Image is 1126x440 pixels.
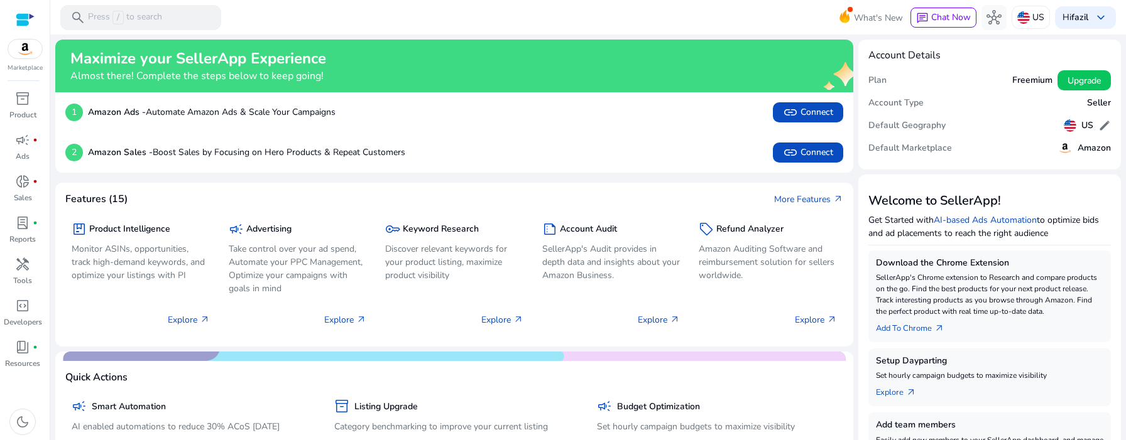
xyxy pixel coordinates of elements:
[1078,143,1111,154] h5: Amazon
[699,242,837,282] p: Amazon Auditing Software and reimbursement solution for sellers worldwide.
[868,121,946,131] h5: Default Geography
[876,381,926,399] a: Explore
[356,314,366,325] span: arrow_outward
[13,275,32,286] p: Tools
[876,370,1103,381] p: Set hourly campaign budgets to maximize visibility
[334,420,574,433] p: Category benchmarking to improve your current listing
[8,40,42,58] img: amazon.svg
[795,313,837,326] p: Explore
[65,104,83,121] p: 1
[1064,119,1076,132] img: us.svg
[1071,11,1088,23] b: fazil
[931,11,971,23] span: Chat Now
[876,356,1103,367] h5: Setup Dayparting
[9,109,36,121] p: Product
[15,91,30,106] span: inventory_2
[876,420,1103,431] h5: Add team members
[868,213,1111,240] p: Get Started with to optimize bids and ad placements to reach the right audience
[854,7,903,29] span: What's New
[1063,13,1088,22] p: Hi
[112,11,124,24] span: /
[88,146,153,158] b: Amazon Sales -
[70,10,85,25] span: search
[9,233,36,245] p: Reports
[324,313,366,326] p: Explore
[72,242,210,282] p: Monitor ASINs, opportunities, track high-demand keywords, and optimize your listings with PI
[934,214,1037,226] a: AI-based Ads Automation
[354,402,418,412] h5: Listing Upgrade
[70,50,326,68] h2: Maximize your SellerApp Experience
[876,272,1103,317] p: SellerApp's Chrome extension to Research and compare products on the go. Find the best products f...
[14,192,32,203] p: Sales
[72,420,312,433] p: AI enabled automations to reduce 30% ACoS [DATE]
[88,146,405,159] p: Boost Sales by Focusing on Hero Products & Repeat Customers
[868,75,887,86] h5: Plan
[15,340,30,355] span: book_4
[597,420,837,433] p: Set hourly campaign budgets to maximize visibility
[868,193,1111,208] h3: Welcome to SellerApp!
[1058,141,1073,156] img: amazon.svg
[1068,74,1101,87] span: Upgrade
[783,105,833,120] span: Connect
[334,399,349,414] span: inventory_2
[1087,98,1111,109] h5: Seller
[916,12,929,24] span: chat
[15,298,30,313] span: code_blocks
[65,144,83,161] p: 2
[783,145,798,160] span: link
[868,50,941,62] h4: Account Details
[72,222,87,237] span: package
[833,194,843,204] span: arrow_outward
[65,372,128,384] h4: Quick Actions
[403,224,479,235] h5: Keyword Research
[5,358,40,369] p: Resources
[876,317,954,335] a: Add To Chrome
[15,215,30,230] span: lab_profile
[246,224,292,235] h5: Advertising
[385,242,523,282] p: Discover relevant keywords for your product listing, maximize product visibility
[827,314,837,325] span: arrow_outward
[987,10,1002,25] span: hub
[229,242,367,295] p: Take control over your ad spend, Automate your PPC Management, Optimize your campaigns with goals...
[33,179,38,184] span: fiber_manual_record
[200,314,210,325] span: arrow_outward
[1032,6,1044,28] p: US
[1012,75,1052,86] h5: Freemium
[72,399,87,414] span: campaign
[88,11,162,24] p: Press to search
[16,151,30,162] p: Ads
[65,193,128,205] h4: Features (15)
[15,132,30,148] span: campaign
[8,63,43,73] p: Marketplace
[33,345,38,350] span: fiber_manual_record
[385,222,400,237] span: key
[868,143,952,154] h5: Default Marketplace
[4,316,42,328] p: Developers
[1098,119,1111,132] span: edit
[1017,11,1030,24] img: us.svg
[617,402,700,412] h5: Budget Optimization
[868,98,924,109] h5: Account Type
[906,387,916,397] span: arrow_outward
[70,70,326,82] h4: Almost there! Complete the steps below to keep going!
[15,257,30,272] span: handyman
[597,399,612,414] span: campaign
[783,145,833,160] span: Connect
[716,224,784,235] h5: Refund Analyzer
[1081,121,1093,131] h5: US
[168,313,210,326] p: Explore
[1093,10,1108,25] span: keyboard_arrow_down
[934,323,944,333] span: arrow_outward
[876,258,1103,269] h5: Download the Chrome Extension
[229,222,244,237] span: campaign
[88,106,146,118] b: Amazon Ads -
[88,105,336,119] p: Automate Amazon Ads & Scale Your Campaigns
[15,174,30,189] span: donut_small
[33,220,38,225] span: fiber_manual_record
[89,224,170,235] h5: Product Intelligence
[92,402,166,412] h5: Smart Automation
[774,193,843,206] a: More Features
[783,105,798,120] span: link
[15,414,30,429] span: dark_mode
[33,137,38,142] span: fiber_manual_record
